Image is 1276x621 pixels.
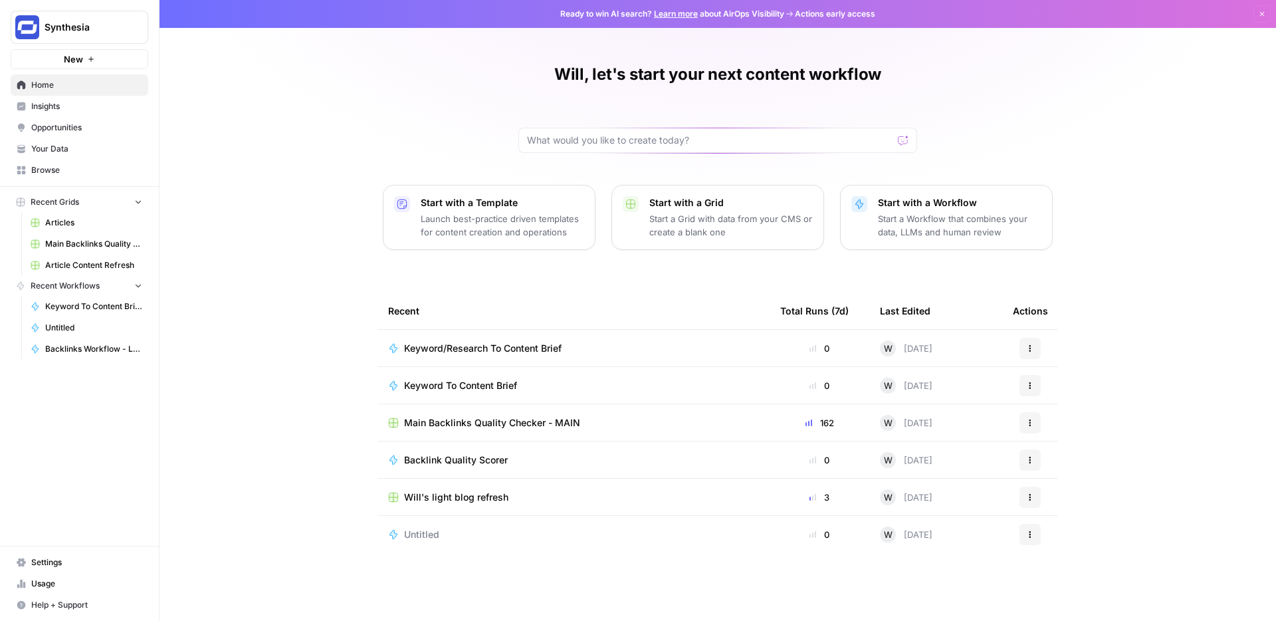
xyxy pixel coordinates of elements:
[421,196,584,209] p: Start with a Template
[388,379,759,392] a: Keyword To Content Brief
[404,342,562,355] span: Keyword/Research To Content Brief
[884,491,893,504] span: W
[31,100,142,112] span: Insights
[11,74,148,96] a: Home
[884,416,893,430] span: W
[880,340,932,356] div: [DATE]
[1013,293,1048,329] div: Actions
[25,212,148,233] a: Articles
[780,293,849,329] div: Total Runs (7d)
[649,212,813,239] p: Start a Grid with data from your CMS or create a blank one
[780,453,859,467] div: 0
[31,79,142,91] span: Home
[840,185,1053,250] button: Start with a WorkflowStart a Workflow that combines your data, LLMs and human review
[880,378,932,394] div: [DATE]
[45,21,125,34] span: Synthesia
[780,416,859,430] div: 162
[884,453,893,467] span: W
[11,552,148,573] a: Settings
[611,185,824,250] button: Start with a GridStart a Grid with data from your CMS or create a blank one
[884,379,893,392] span: W
[11,96,148,117] a: Insights
[649,196,813,209] p: Start with a Grid
[880,293,930,329] div: Last Edited
[388,342,759,355] a: Keyword/Research To Content Brief
[11,138,148,160] a: Your Data
[25,317,148,338] a: Untitled
[45,217,142,229] span: Articles
[527,134,893,147] input: What would you like to create today?
[11,573,148,594] a: Usage
[884,528,893,541] span: W
[31,196,79,208] span: Recent Grids
[11,49,148,69] button: New
[404,528,439,541] span: Untitled
[780,379,859,392] div: 0
[11,192,148,212] button: Recent Grids
[11,160,148,181] a: Browse
[404,379,517,392] span: Keyword To Content Brief
[31,122,142,134] span: Opportunities
[880,489,932,505] div: [DATE]
[388,416,759,430] a: Main Backlinks Quality Checker - MAIN
[11,117,148,138] a: Opportunities
[25,296,148,317] a: Keyword To Content Brief
[880,452,932,468] div: [DATE]
[878,212,1041,239] p: Start a Workflow that combines your data, LLMs and human review
[11,276,148,296] button: Recent Workflows
[383,185,595,250] button: Start with a TemplateLaunch best-practice driven templates for content creation and operations
[64,53,83,66] span: New
[25,233,148,255] a: Main Backlinks Quality Checker - MAIN
[388,491,759,504] a: Will's light blog refresh
[884,342,893,355] span: W
[404,416,580,430] span: Main Backlinks Quality Checker - MAIN
[31,143,142,155] span: Your Data
[880,415,932,431] div: [DATE]
[780,342,859,355] div: 0
[554,64,881,85] h1: Will, let's start your next content workflow
[25,255,148,276] a: Article Content Refresh
[880,527,932,543] div: [DATE]
[780,528,859,541] div: 0
[388,453,759,467] a: Backlink Quality Scorer
[31,280,100,292] span: Recent Workflows
[11,594,148,616] button: Help + Support
[388,293,759,329] div: Recent
[795,8,875,20] span: Actions early access
[31,557,142,568] span: Settings
[780,491,859,504] div: 3
[45,259,142,271] span: Article Content Refresh
[45,343,142,355] span: Backlinks Workflow - Latest
[25,338,148,360] a: Backlinks Workflow - Latest
[31,599,142,611] span: Help + Support
[654,9,698,19] a: Learn more
[421,212,584,239] p: Launch best-practice driven templates for content creation and operations
[45,238,142,250] span: Main Backlinks Quality Checker - MAIN
[404,453,508,467] span: Backlink Quality Scorer
[388,528,759,541] a: Untitled
[31,164,142,176] span: Browse
[560,8,784,20] span: Ready to win AI search? about AirOps Visibility
[45,322,142,334] span: Untitled
[404,491,508,504] span: Will's light blog refresh
[45,301,142,312] span: Keyword To Content Brief
[31,578,142,590] span: Usage
[15,15,39,39] img: Synthesia Logo
[11,11,148,44] button: Workspace: Synthesia
[878,196,1041,209] p: Start with a Workflow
